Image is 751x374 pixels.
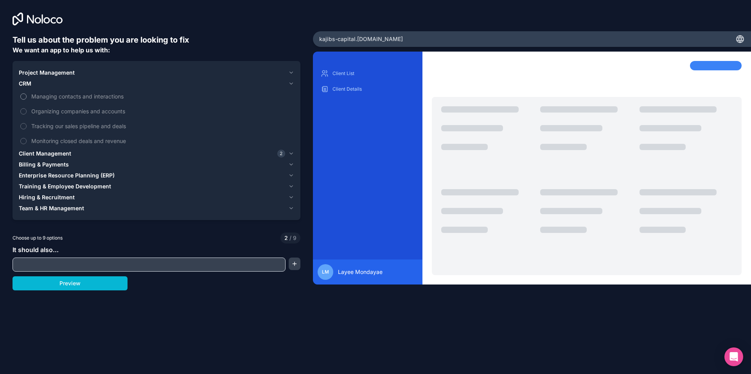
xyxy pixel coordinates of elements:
[13,246,59,254] span: It should also...
[19,89,294,148] div: CRM
[31,107,293,115] span: Organizing companies and accounts
[19,150,71,157] span: Client Management
[332,70,415,77] p: Client List
[19,203,294,214] button: Team & HR Management
[724,347,743,366] div: Open Intercom Messenger
[19,148,294,159] button: Client Management2
[19,78,294,89] button: CRM
[19,161,69,168] span: Billing & Payments
[289,234,291,241] span: /
[19,69,75,77] span: Project Management
[20,93,27,100] button: Managing contacts and interactions
[19,67,294,78] button: Project Management
[19,181,294,192] button: Training & Employee Development
[19,80,31,88] span: CRM
[284,234,288,242] span: 2
[13,234,63,242] span: Choose up to 9 options
[20,138,27,144] button: Monitoring closed deals and revenue
[322,269,329,275] span: LM
[338,268,383,276] span: Layee Mondayae
[19,204,84,212] span: Team & HR Management
[13,46,110,54] span: We want an app to help us with:
[319,67,416,253] div: scrollable content
[31,92,293,100] span: Managing contacts and interactions
[31,137,293,145] span: Monitoring closed deals and revenue
[19,183,111,190] span: Training & Employee Development
[319,35,403,43] span: kajibs-capital .[DOMAIN_NAME]
[13,276,128,290] button: Preview
[332,86,415,92] p: Client Details
[20,123,27,129] button: Tracking our sales pipeline and deals
[13,34,300,45] h6: Tell us about the problem you are looking to fix
[288,234,296,242] span: 9
[19,192,294,203] button: Hiring & Recruitment
[277,150,285,157] span: 2
[19,159,294,170] button: Billing & Payments
[20,108,27,115] button: Organizing companies and accounts
[31,122,293,130] span: Tracking our sales pipeline and deals
[19,193,75,201] span: Hiring & Recruitment
[19,172,115,179] span: Enterprise Resource Planning (ERP)
[19,170,294,181] button: Enterprise Resource Planning (ERP)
